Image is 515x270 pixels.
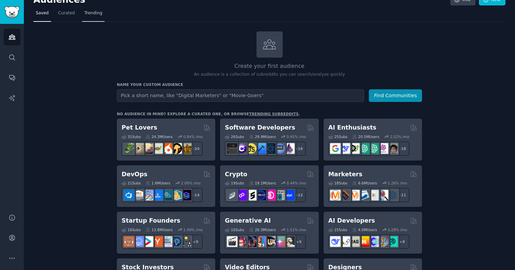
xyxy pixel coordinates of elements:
[181,181,201,185] div: 2.09 % /mo
[330,190,341,200] img: content_marketing
[352,181,377,185] div: 6.6M Users
[143,190,153,200] img: Docker_DevOps
[117,72,422,78] p: An audience is a collection of subreddits you can search/analyze quickly
[225,181,244,185] div: 19 Sub s
[249,112,298,116] a: trending subreddits
[328,123,376,132] h2: AI Enthusiasts
[368,190,379,200] img: googleads
[227,143,237,154] img: software
[255,236,266,247] img: sdforall
[387,143,398,154] img: ArtificalIntelligence
[188,188,203,202] div: + 14
[388,227,407,232] div: 3.28 % /mo
[152,190,163,200] img: DevOpsLinks
[395,188,409,202] div: + 11
[122,227,141,232] div: 16 Sub s
[225,216,271,225] h2: Generative AI
[368,236,379,247] img: OpenSourceAI
[84,10,102,16] span: Trending
[122,181,141,185] div: 21 Sub s
[390,134,409,139] div: 2.52 % /mo
[225,170,247,179] h2: Crypto
[287,134,306,139] div: 0.45 % /mo
[340,190,350,200] img: bigseo
[255,190,266,200] img: web3
[249,227,276,232] div: 20.3M Users
[340,236,350,247] img: LangChain
[171,236,182,247] img: Entrepreneurship
[287,181,306,185] div: 0.44 % /mo
[352,227,377,232] div: 4.0M Users
[275,190,285,200] img: CryptoNews
[387,190,398,200] img: OnlineMarketing
[124,236,134,247] img: EntrepreneurRideAlong
[225,227,244,232] div: 16 Sub s
[395,235,409,249] div: + 8
[378,190,388,200] img: MarketingResearch
[143,143,153,154] img: leopardgeckos
[328,134,347,139] div: 25 Sub s
[292,141,306,156] div: + 19
[162,190,172,200] img: platformengineering
[236,236,247,247] img: dalle2
[340,143,350,154] img: DeepSeek
[152,143,163,154] img: turtle
[227,190,237,200] img: ethfinance
[395,141,409,156] div: + 18
[145,134,172,139] div: 24.3M Users
[349,143,360,154] img: AItoolsCatalog
[330,236,341,247] img: DeepSeek
[183,227,203,232] div: 1.49 % /mo
[33,8,51,22] a: Saved
[287,227,306,232] div: 1.51 % /mo
[368,143,379,154] img: chatgpt_prompts_
[328,181,347,185] div: 18 Sub s
[181,236,191,247] img: growmybusiness
[225,123,295,132] h2: Software Developers
[328,170,362,179] h2: Marketers
[117,89,364,102] input: Pick a short name, like "Digital Marketers" or "Movie-Goers"
[275,143,285,154] img: AskComputerScience
[284,143,295,154] img: elixir
[117,82,422,87] h3: Name your custom audience
[143,236,153,247] img: startup
[133,143,144,154] img: ballpython
[236,190,247,200] img: 0xPolygon
[225,134,244,139] div: 26 Sub s
[133,190,144,200] img: AWS_Certified_Experts
[352,134,379,139] div: 20.5M Users
[369,89,422,102] button: Find Communities
[36,10,49,16] span: Saved
[122,170,147,179] h2: DevOps
[181,190,191,200] img: PlatformEngineers
[249,134,276,139] div: 29.9M Users
[359,190,369,200] img: Emailmarketing
[56,8,77,22] a: Curated
[349,236,360,247] img: Rag
[188,141,203,156] div: + 24
[117,62,422,71] h2: Create your first audience
[246,190,256,200] img: ethstaker
[124,190,134,200] img: azuredevops
[255,143,266,154] img: iOSProgramming
[145,227,172,232] div: 13.8M Users
[246,143,256,154] img: learnjavascript
[265,143,276,154] img: reactnative
[162,236,172,247] img: indiehackers
[122,216,180,225] h2: Startup Founders
[124,143,134,154] img: herpetology
[328,227,347,232] div: 15 Sub s
[330,143,341,154] img: GoogleGeminiAI
[328,216,375,225] h2: AI Developers
[378,143,388,154] img: OpenAIDev
[171,143,182,154] img: PetAdvice
[292,235,306,249] div: + 9
[275,236,285,247] img: starryai
[349,190,360,200] img: AskMarketing
[133,236,144,247] img: SaaS
[58,10,75,16] span: Curated
[236,143,247,154] img: csharp
[387,236,398,247] img: AIDevelopersSociety
[359,143,369,154] img: chatgpt_promptDesign
[188,235,203,249] div: + 9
